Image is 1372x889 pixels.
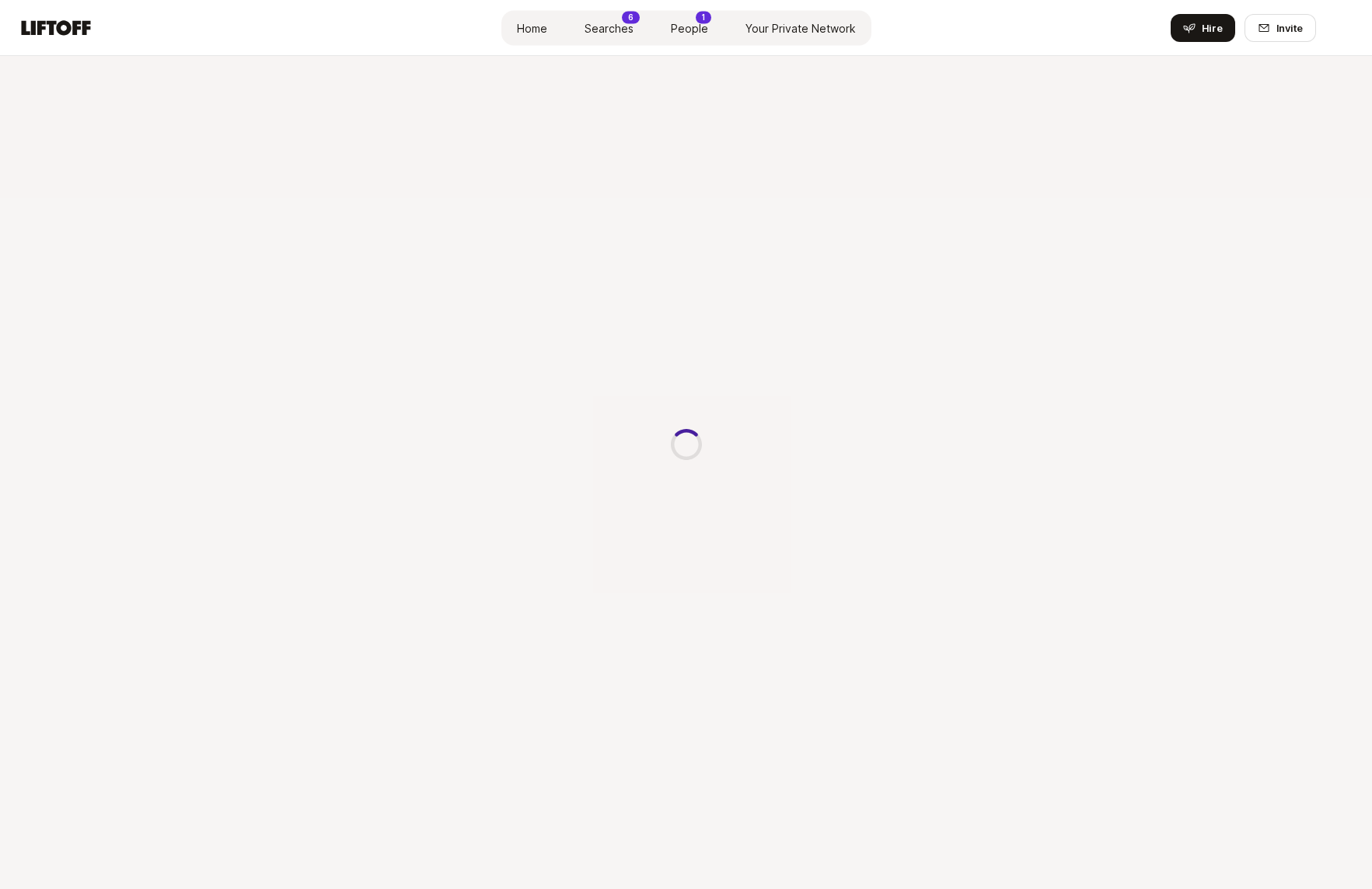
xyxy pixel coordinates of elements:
span: Your Private Network [745,19,856,36]
span: Searches [585,19,634,36]
button: Hire [1171,14,1235,42]
button: Invite [1245,14,1316,42]
p: 6 [628,12,634,23]
span: Invite [1276,20,1303,36]
a: Searches6 [572,13,646,42]
a: Home [504,13,560,42]
p: 1 [702,12,705,23]
span: Home [517,19,547,36]
a: People1 [658,13,721,42]
span: Hire [1202,20,1223,36]
a: Your Private Network [733,13,868,42]
span: People [671,19,708,36]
